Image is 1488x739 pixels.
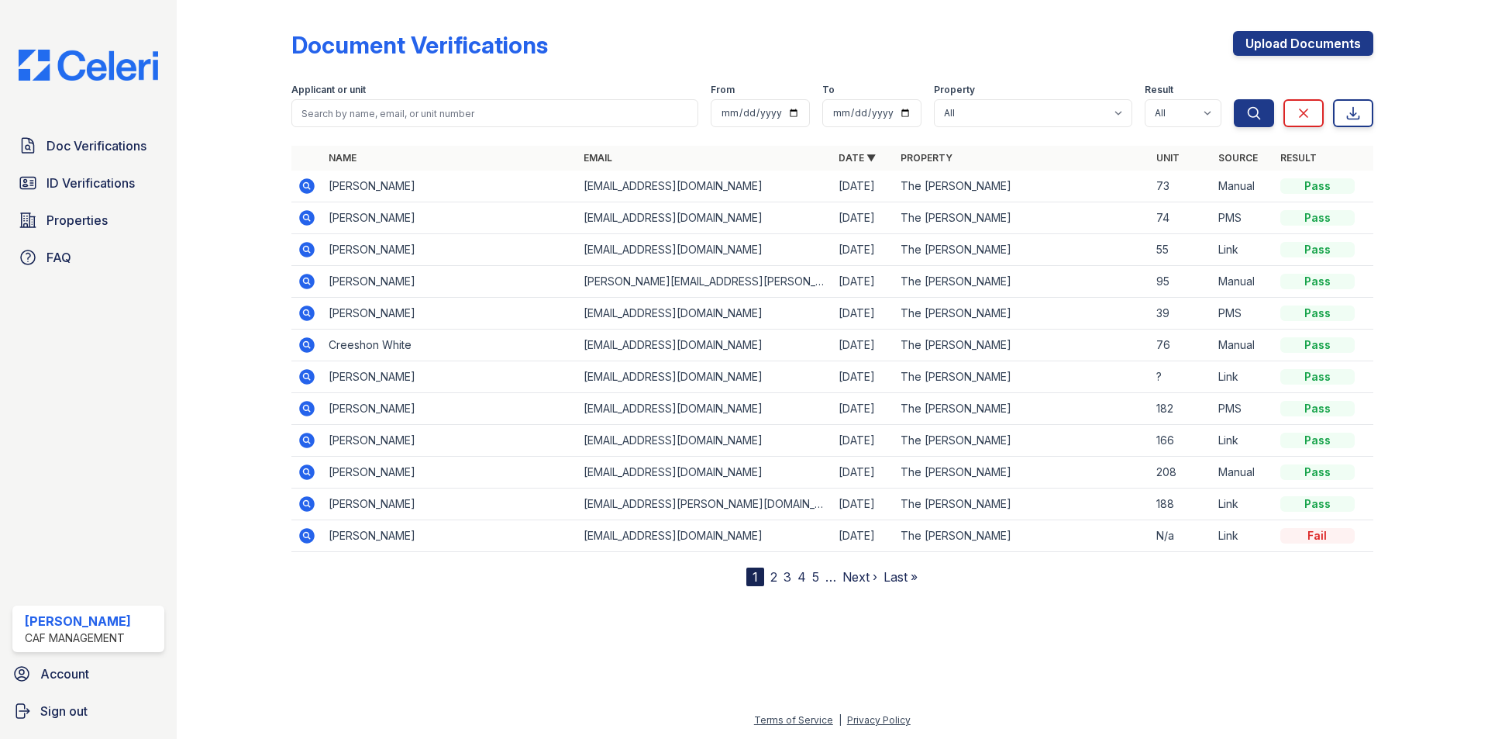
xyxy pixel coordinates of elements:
td: Manual [1212,457,1274,489]
td: Creeshon White [322,330,577,361]
a: Name [329,152,356,164]
td: 73 [1150,171,1212,202]
td: ? [1150,361,1212,393]
td: Link [1212,489,1274,520]
td: [DATE] [832,457,894,489]
a: Privacy Policy [847,714,911,726]
div: Pass [1280,401,1355,416]
td: [DATE] [832,520,894,552]
label: Result [1145,84,1173,96]
td: 188 [1150,489,1212,520]
td: The [PERSON_NAME] [894,330,1149,361]
label: To [822,84,835,96]
a: Account [6,658,170,689]
td: 74 [1150,202,1212,234]
td: [DATE] [832,202,894,234]
td: [PERSON_NAME] [322,298,577,330]
a: Result [1280,152,1317,164]
td: The [PERSON_NAME] [894,202,1149,234]
td: PMS [1212,393,1274,425]
td: The [PERSON_NAME] [894,425,1149,457]
td: Manual [1212,266,1274,298]
td: The [PERSON_NAME] [894,234,1149,266]
td: 95 [1150,266,1212,298]
td: [DATE] [832,393,894,425]
td: The [PERSON_NAME] [894,457,1149,489]
td: Manual [1212,330,1274,361]
div: Document Verifications [291,31,548,59]
a: Next › [842,569,877,585]
td: [DATE] [832,330,894,361]
span: Account [40,665,89,683]
span: Doc Verifications [46,136,146,155]
a: FAQ [12,242,164,273]
td: [EMAIL_ADDRESS][DOMAIN_NAME] [577,202,832,234]
div: Pass [1280,210,1355,226]
td: [PERSON_NAME][EMAIL_ADDRESS][PERSON_NAME][DOMAIN_NAME] [577,266,832,298]
td: [PERSON_NAME] [322,202,577,234]
td: [EMAIL_ADDRESS][DOMAIN_NAME] [577,520,832,552]
div: Pass [1280,337,1355,353]
td: [PERSON_NAME] [322,457,577,489]
td: [DATE] [832,171,894,202]
td: [DATE] [832,425,894,457]
td: [DATE] [832,234,894,266]
td: [DATE] [832,266,894,298]
span: FAQ [46,248,71,267]
label: From [711,84,735,96]
td: [EMAIL_ADDRESS][DOMAIN_NAME] [577,171,832,202]
span: Properties [46,211,108,230]
span: Sign out [40,702,88,720]
td: [EMAIL_ADDRESS][PERSON_NAME][DOMAIN_NAME] [577,489,832,520]
td: Link [1212,520,1274,552]
label: Property [934,84,975,96]
td: 76 [1150,330,1212,361]
td: [PERSON_NAME] [322,171,577,202]
td: [PERSON_NAME] [322,520,577,552]
div: Pass [1280,369,1355,385]
img: CE_Logo_Blue-a8612792a0a2168367f1c8372b55b34899dd931a85d93a1a3d3e32e68fde9ad4.png [6,50,170,81]
td: 208 [1150,457,1212,489]
a: Terms of Service [754,714,833,726]
td: [EMAIL_ADDRESS][DOMAIN_NAME] [577,234,832,266]
td: [PERSON_NAME] [322,361,577,393]
input: Search by name, email, or unit number [291,99,698,127]
td: [EMAIL_ADDRESS][DOMAIN_NAME] [577,298,832,330]
div: Fail [1280,528,1355,544]
div: Pass [1280,242,1355,257]
div: Pass [1280,274,1355,289]
div: | [839,714,842,726]
td: Manual [1212,171,1274,202]
a: Email [584,152,612,164]
div: [PERSON_NAME] [25,612,131,630]
td: [DATE] [832,298,894,330]
a: Doc Verifications [12,130,164,161]
a: Unit [1156,152,1180,164]
td: The [PERSON_NAME] [894,393,1149,425]
td: Link [1212,234,1274,266]
td: [PERSON_NAME] [322,393,577,425]
a: Sign out [6,696,170,727]
td: [DATE] [832,489,894,520]
td: The [PERSON_NAME] [894,266,1149,298]
a: 2 [770,569,777,585]
div: Pass [1280,464,1355,480]
td: Link [1212,425,1274,457]
div: Pass [1280,433,1355,448]
a: Last » [883,569,918,585]
a: 4 [797,569,806,585]
td: [EMAIL_ADDRESS][DOMAIN_NAME] [577,393,832,425]
td: [EMAIL_ADDRESS][DOMAIN_NAME] [577,425,832,457]
td: [PERSON_NAME] [322,425,577,457]
a: Property [901,152,952,164]
a: Date ▼ [839,152,876,164]
td: [EMAIL_ADDRESS][DOMAIN_NAME] [577,457,832,489]
td: N/a [1150,520,1212,552]
td: [PERSON_NAME] [322,489,577,520]
div: Pass [1280,178,1355,194]
td: 166 [1150,425,1212,457]
a: Source [1218,152,1258,164]
div: 1 [746,568,764,586]
a: Upload Documents [1233,31,1373,56]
